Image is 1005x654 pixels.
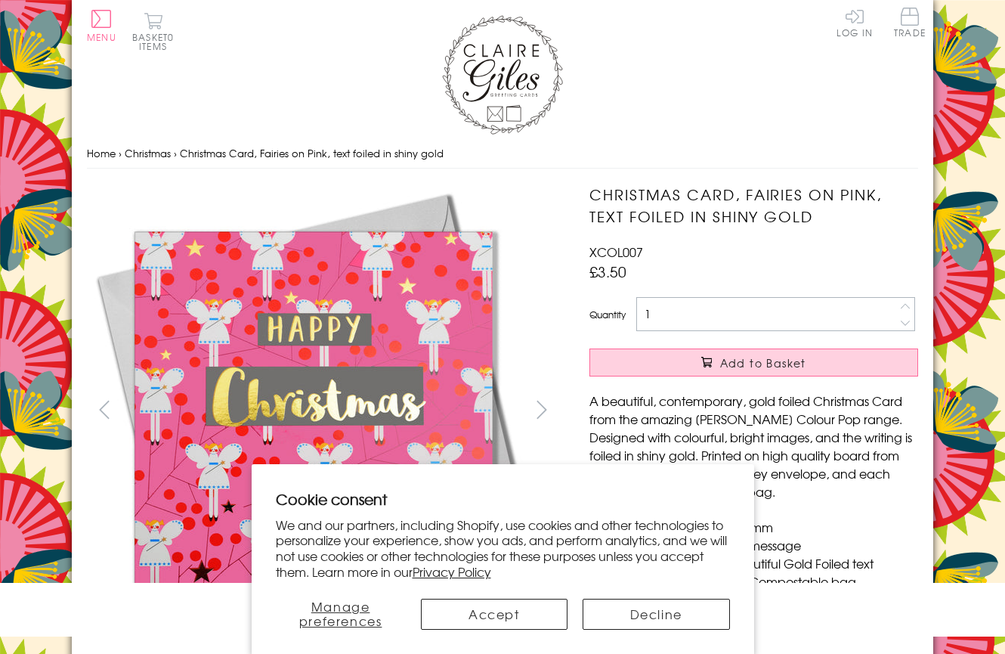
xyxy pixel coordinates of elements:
a: Privacy Policy [413,563,491,581]
h1: Christmas Card, Fairies on Pink, text foiled in shiny gold [589,184,918,228]
button: next [525,392,559,426]
button: Add to Basket [589,349,918,377]
button: Basket0 items [132,12,174,51]
img: Claire Giles Greetings Cards [442,15,563,135]
label: Quantity [589,308,626,321]
a: Christmas [125,146,171,160]
span: › [119,146,122,160]
button: prev [87,392,121,426]
span: Manage preferences [299,597,382,630]
button: Accept [421,599,567,630]
span: £3.50 [589,261,626,282]
h2: Cookie consent [276,488,730,510]
img: Christmas Card, Fairies on Pink, text foiled in shiny gold [87,184,540,637]
li: Comes cello wrapped in Compostable bag [605,572,918,590]
p: A beautiful, contemporary, gold foiled Christmas Card from the amazing [PERSON_NAME] Colour Pop r... [589,392,918,501]
li: Blank inside for your own message [605,536,918,554]
span: Trade [894,8,926,37]
a: Log In [836,8,873,37]
span: Menu [87,30,116,44]
button: Menu [87,10,116,42]
li: Printed in the U.K with beautiful Gold Foiled text [605,554,918,572]
button: Decline [583,599,729,630]
button: Manage preferences [275,599,405,630]
span: › [174,146,177,160]
span: Christmas Card, Fairies on Pink, text foiled in shiny gold [180,146,444,160]
p: We and our partners, including Shopify, use cookies and other technologies to personalize your ex... [276,517,730,580]
a: Home [87,146,116,160]
nav: breadcrumbs [87,138,918,169]
span: Add to Basket [720,355,806,370]
span: 0 items [139,30,174,53]
li: Dimensions: 150mm x 150mm [605,518,918,536]
span: XCOL007 [589,243,643,261]
a: Trade [894,8,926,40]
